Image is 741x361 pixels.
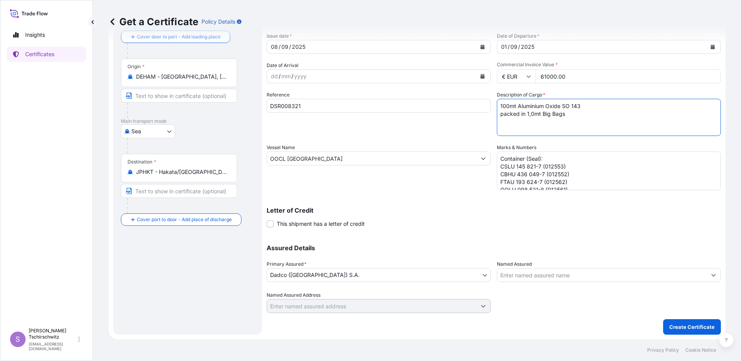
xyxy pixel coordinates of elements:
div: year, [293,72,307,81]
input: Enter booking reference [267,99,491,113]
div: / [279,42,281,52]
div: month, [510,42,518,52]
p: Assured Details [267,245,721,251]
p: Certificates [25,50,54,58]
button: Calendar [707,41,719,53]
a: Certificates [7,46,86,62]
a: Cookie Notice [685,347,716,353]
div: day, [500,42,508,52]
label: Reference [267,91,290,99]
button: Show suggestions [707,268,720,282]
label: Named Assured Address [267,291,321,299]
button: Calendar [476,70,489,83]
a: Privacy Policy [647,347,679,353]
div: day, [270,72,279,81]
input: Destination [136,168,227,176]
p: Get a Certificate [109,15,198,28]
div: / [518,42,520,52]
input: Origin [136,73,227,81]
span: Cover port to door - Add place of discharge [137,216,232,223]
p: Insights [25,31,45,39]
p: [PERSON_NAME] Tschirschwitz [29,328,77,340]
button: Show suggestions [476,299,490,313]
input: Named Assured Address [267,299,476,313]
div: year, [291,42,306,52]
label: Description of Cargo [497,91,545,99]
span: This shipment has a letter of credit [277,220,365,228]
p: Letter of Credit [267,207,721,213]
button: Select transport [121,124,175,138]
div: day, [270,42,279,52]
span: Date of Arrival [267,62,298,69]
p: Main transport mode [121,118,254,124]
a: Insights [7,27,86,43]
p: [EMAIL_ADDRESS][DOMAIN_NAME] [29,342,77,351]
span: Sea [131,127,141,135]
span: S [16,335,20,343]
input: Enter amount [536,69,721,83]
button: Dadco ([GEOGRAPHIC_DATA]) S.A. [267,268,491,282]
div: / [508,42,510,52]
p: Policy Details [202,18,235,26]
span: Commercial Invoice Value [497,62,721,68]
div: month, [281,42,289,52]
label: Marks & Numbers [497,144,536,151]
div: Origin [128,64,145,70]
div: / [279,72,281,81]
label: Named Assured [497,260,532,268]
div: year, [520,42,535,52]
input: Type to search vessel name or IMO [267,151,476,165]
div: month, [281,72,291,81]
span: Dadco ([GEOGRAPHIC_DATA]) S.A. [270,271,360,279]
button: Show suggestions [476,151,490,165]
input: Assured Name [497,268,707,282]
label: Vessel Name [267,144,295,151]
p: Create Certificate [669,323,715,331]
input: Text to appear on certificate [121,184,237,198]
span: Primary Assured [267,260,307,268]
button: Calendar [476,41,489,53]
div: / [291,72,293,81]
button: Cover port to door - Add place of discharge [121,213,241,226]
input: Text to appear on certificate [121,89,237,103]
button: Create Certificate [663,319,721,335]
div: / [289,42,291,52]
div: Destination [128,159,156,165]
